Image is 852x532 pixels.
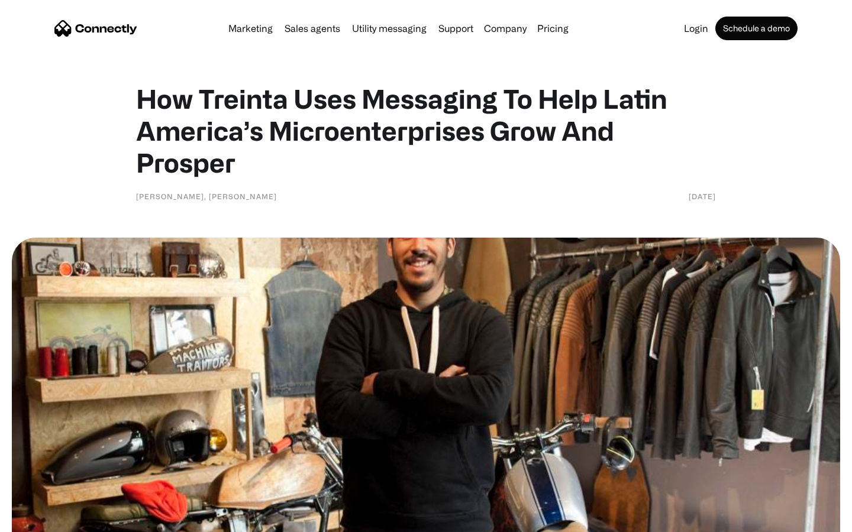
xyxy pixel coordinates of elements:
a: Login [679,24,713,33]
a: Support [434,24,478,33]
div: [DATE] [689,190,716,202]
div: Company [484,20,527,37]
a: Sales agents [280,24,345,33]
a: Marketing [224,24,277,33]
aside: Language selected: English [12,511,71,528]
a: Utility messaging [347,24,431,33]
a: Pricing [532,24,573,33]
ul: Language list [24,511,71,528]
div: [PERSON_NAME], [PERSON_NAME] [136,190,277,202]
h1: How Treinta Uses Messaging To Help Latin America’s Microenterprises Grow And Prosper [136,83,716,179]
a: Schedule a demo [715,17,798,40]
